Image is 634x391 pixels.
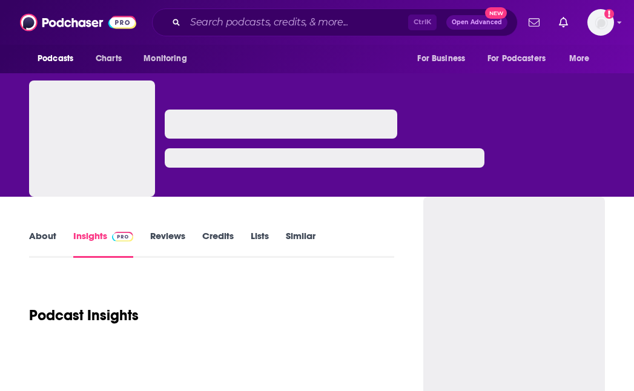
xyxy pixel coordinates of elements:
img: Podchaser Pro [112,232,133,241]
span: For Business [417,50,465,67]
span: Ctrl K [408,15,437,30]
span: Logged in as evankrask [587,9,614,36]
span: For Podcasters [487,50,546,67]
button: Show profile menu [587,9,614,36]
img: Podchaser - Follow, Share and Rate Podcasts [20,11,136,34]
span: Open Advanced [452,19,502,25]
svg: Add a profile image [604,9,614,19]
span: Monitoring [144,50,187,67]
a: Lists [251,230,269,258]
span: More [569,50,590,67]
button: open menu [409,47,480,70]
span: Podcasts [38,50,73,67]
div: Search podcasts, credits, & more... [152,8,518,36]
button: Open AdvancedNew [446,15,507,30]
h1: Podcast Insights [29,306,139,324]
button: open menu [480,47,563,70]
a: InsightsPodchaser Pro [73,230,133,258]
img: User Profile [587,9,614,36]
span: Charts [96,50,122,67]
a: Show notifications dropdown [554,12,573,33]
a: Similar [286,230,315,258]
span: New [485,7,507,19]
a: Charts [88,47,129,70]
a: About [29,230,56,258]
a: Show notifications dropdown [524,12,544,33]
a: Reviews [150,230,185,258]
input: Search podcasts, credits, & more... [185,13,408,32]
button: open menu [561,47,605,70]
button: open menu [135,47,202,70]
a: Credits [202,230,234,258]
button: open menu [29,47,89,70]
